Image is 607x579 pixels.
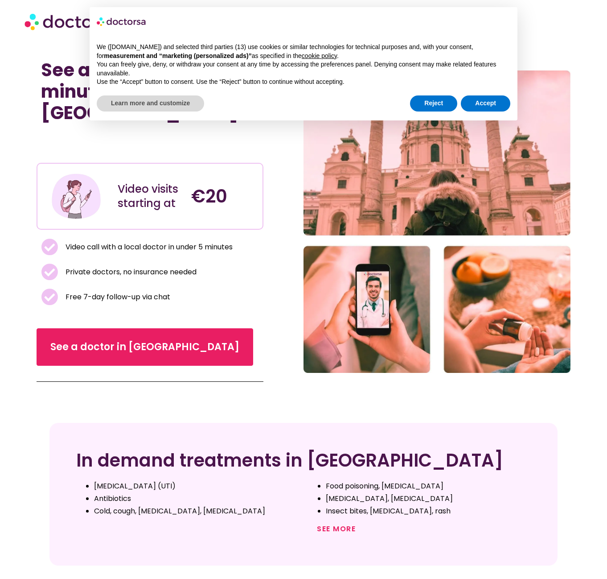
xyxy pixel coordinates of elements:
button: Reject [410,95,457,112]
li: Insect bites, [MEDICAL_DATA], rash [326,505,531,517]
span: Private doctors, no insurance needed [63,266,197,278]
a: See a doctor in [GEOGRAPHIC_DATA] [37,328,253,366]
span: See a doctor in [GEOGRAPHIC_DATA] [50,340,239,354]
div: Video visits starting at [118,182,182,211]
button: Accept [461,95,510,112]
iframe: Customer reviews powered by Trustpilot [41,143,259,154]
p: You can freely give, deny, or withdraw your consent at any time by accessing the preferences pane... [97,60,510,78]
h4: €20 [191,186,256,207]
li: [MEDICAL_DATA], [MEDICAL_DATA] [326,492,531,505]
li: Antibiotics [94,492,299,505]
iframe: Customer reviews powered by Trustpilot [41,132,175,143]
li: Food poisoning, [MEDICAL_DATA] [326,480,531,492]
span: Video call with a local doctor in under 5 minutes [63,241,233,253]
h2: In demand treatments in [GEOGRAPHIC_DATA] [76,450,531,471]
img: logo [97,14,147,29]
span: Free 7-day follow-up via chat [63,291,170,303]
img: Illustration depicting a young woman in a casual outfit, engaged with her smartphone. She has a p... [50,170,102,222]
li: [MEDICAL_DATA] (UTI) [94,480,299,492]
strong: measurement and “marketing (personalized ads)” [104,52,251,59]
p: Use the “Accept” button to consent. Use the “Reject” button to continue without accepting. [97,78,510,87]
a: See more [317,524,356,534]
p: We ([DOMAIN_NAME]) and selected third parties (13) use cookies or similar technologies for techni... [97,43,510,60]
h1: See a doctor online in minutes in [GEOGRAPHIC_DATA] [41,59,259,124]
a: cookie policy [302,52,337,59]
button: Learn more and customize [97,95,204,112]
li: Cold, cough, [MEDICAL_DATA], [MEDICAL_DATA] [94,505,299,517]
